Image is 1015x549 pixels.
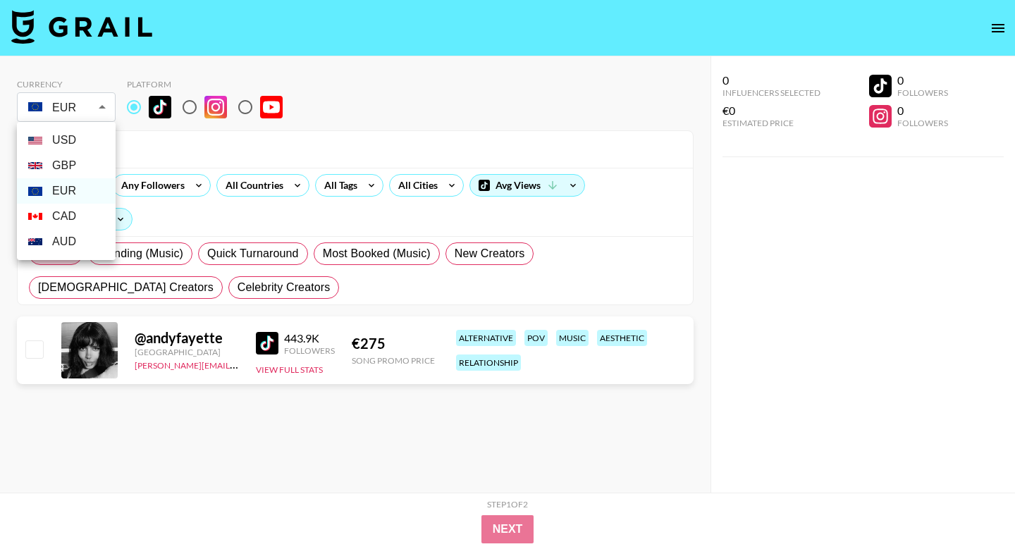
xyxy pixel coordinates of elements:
li: GBP [17,153,116,178]
li: CAD [17,204,116,229]
li: EUR [17,178,116,204]
li: USD [17,128,116,153]
iframe: Drift Widget Chat Controller [945,479,998,532]
li: AUD [17,229,116,254]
